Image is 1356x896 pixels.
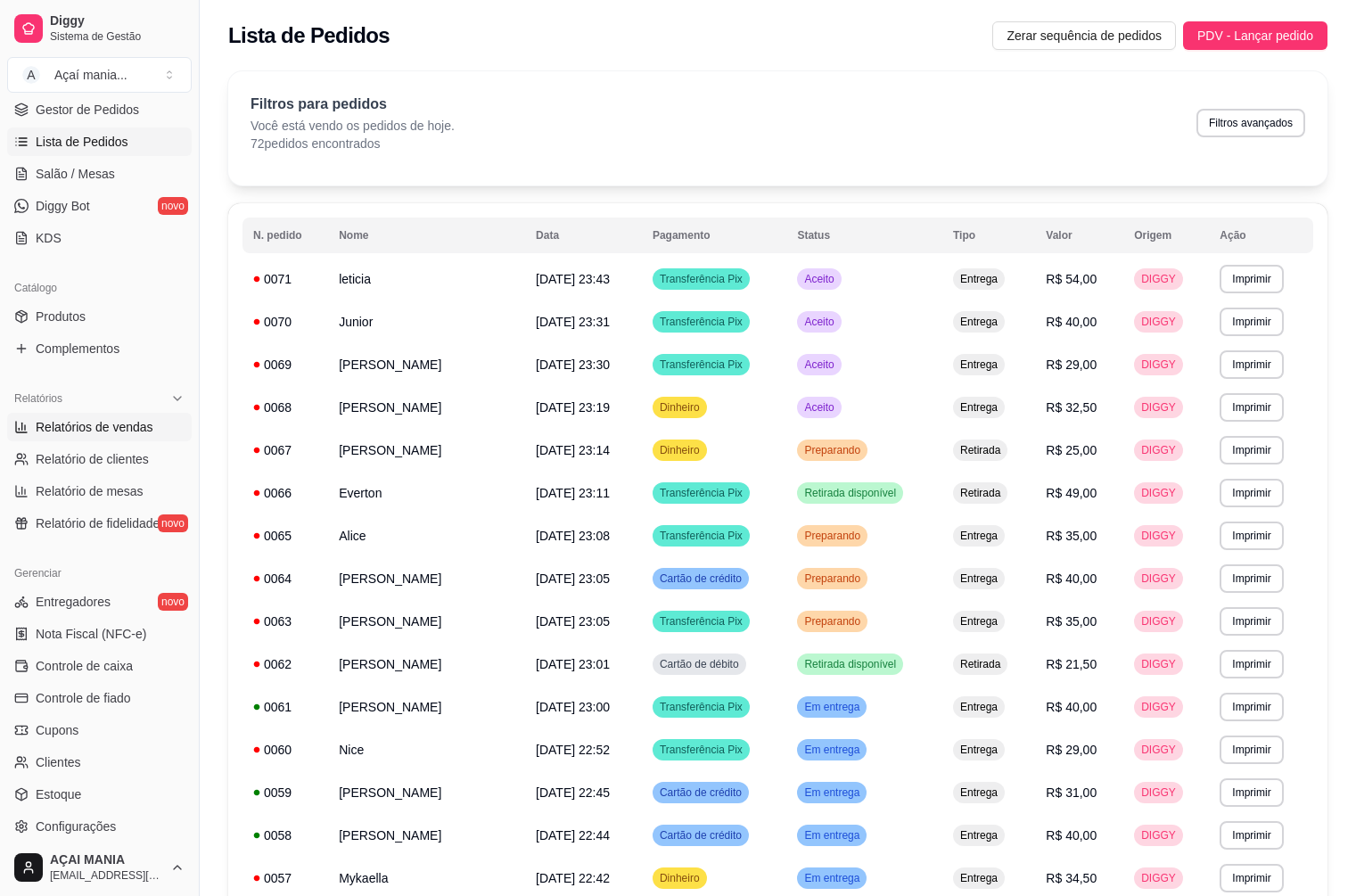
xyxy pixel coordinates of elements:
th: Tipo [942,218,1035,253]
a: Controle de caixa [7,652,192,680]
span: Nota Fiscal (NFC-e) [36,625,146,643]
span: AÇAI MANIA [50,852,163,868]
a: Lista de Pedidos [7,127,192,156]
span: Entrega [957,785,1001,800]
td: [PERSON_NAME] [328,600,525,643]
a: Salão / Mesas [7,160,192,188]
span: Gestor de Pedidos [36,101,139,119]
a: Cupons [7,716,192,744]
a: Nota Fiscal (NFC-e) [7,620,192,648]
button: Zerar sequência de pedidos [992,21,1176,50]
button: Imprimir [1220,693,1283,721]
span: Entrega [957,614,1001,629]
span: R$ 32,50 [1046,400,1097,415]
td: Junior [328,300,525,343]
a: Clientes [7,748,192,777]
span: Entrega [957,700,1001,714]
span: [DATE] 23:31 [536,315,610,329]
td: [PERSON_NAME] [328,686,525,728]
span: R$ 21,50 [1046,657,1097,671]
a: Diggy Botnovo [7,192,192,220]
span: [DATE] 22:52 [536,743,610,757]
th: Pagamento [642,218,787,253]
button: AÇAI MANIA[EMAIL_ADDRESS][DOMAIN_NAME] [7,846,192,889]
span: DIGGY [1138,657,1179,671]
span: Aceito [801,315,837,329]
span: Salão / Mesas [36,165,115,183]
span: Transferência Pix [656,315,746,329]
span: R$ 34,50 [1046,871,1097,885]
span: Retirada [957,486,1004,500]
span: Relatórios de vendas [36,418,153,436]
span: R$ 35,00 [1046,529,1097,543]
span: DIGGY [1138,529,1179,543]
span: A [22,66,40,84]
span: Transferência Pix [656,529,746,543]
span: Preparando [801,529,864,543]
span: [DATE] 22:42 [536,871,610,885]
a: Relatório de clientes [7,445,192,473]
span: Transferência Pix [656,358,746,372]
div: Açaí mania ... [54,66,127,84]
span: Transferência Pix [656,700,746,714]
span: Configurações [36,818,116,835]
a: Estoque [7,780,192,809]
span: R$ 31,00 [1046,785,1097,800]
span: PDV - Lançar pedido [1197,26,1313,45]
th: Status [786,218,942,253]
th: Data [525,218,642,253]
button: Imprimir [1220,522,1283,550]
span: Clientes [36,753,81,771]
span: Diggy [50,13,185,29]
a: Controle de fiado [7,684,192,712]
span: DIGGY [1138,743,1179,757]
span: Entrega [957,529,1001,543]
span: Entrega [957,571,1001,586]
td: [PERSON_NAME] [328,814,525,857]
span: Sistema de Gestão [50,29,185,44]
span: [DATE] 23:19 [536,400,610,415]
a: Gestor de Pedidos [7,95,192,124]
div: 0070 [253,313,317,331]
button: Imprimir [1220,650,1283,678]
span: DIGGY [1138,400,1179,415]
span: DIGGY [1138,871,1179,885]
span: DIGGY [1138,614,1179,629]
span: R$ 29,00 [1046,358,1097,372]
span: Aceito [801,272,837,286]
span: Em entrega [801,743,863,757]
span: Cartão de crédito [656,571,745,586]
td: [PERSON_NAME] [328,557,525,600]
span: Dinheiro [656,400,703,415]
button: Imprimir [1220,607,1283,636]
button: Imprimir [1220,821,1283,850]
p: Filtros para pedidos [251,94,455,115]
td: Alice [328,514,525,557]
span: [DATE] 23:14 [536,443,610,457]
button: Imprimir [1220,736,1283,764]
span: Entrega [957,871,1001,885]
a: Configurações [7,812,192,841]
td: [PERSON_NAME] [328,429,525,472]
span: Relatórios [14,391,62,406]
span: [DATE] 22:45 [536,785,610,800]
span: [EMAIL_ADDRESS][DOMAIN_NAME] [50,868,163,883]
a: DiggySistema de Gestão [7,7,192,50]
span: Em entrega [801,785,863,800]
span: R$ 35,00 [1046,614,1097,629]
span: Preparando [801,443,864,457]
span: DIGGY [1138,315,1179,329]
span: Dinheiro [656,443,703,457]
div: Gerenciar [7,559,192,588]
td: [PERSON_NAME] [328,643,525,686]
button: Imprimir [1220,479,1283,507]
span: R$ 40,00 [1046,571,1097,586]
span: Controle de fiado [36,689,131,707]
th: Ação [1209,218,1313,253]
span: Diggy Bot [36,197,90,215]
p: Você está vendo os pedidos de hoje. [251,117,455,135]
span: Zerar sequência de pedidos [1007,26,1162,45]
span: [DATE] 23:05 [536,571,610,586]
span: Aceito [801,358,837,372]
span: [DATE] 23:30 [536,358,610,372]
